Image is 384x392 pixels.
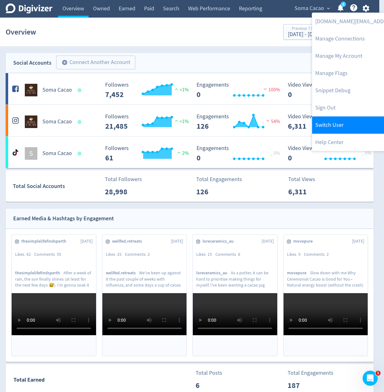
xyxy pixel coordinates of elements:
span: 1 [376,371,381,376]
iframe: Intercom live chat [363,371,378,386]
